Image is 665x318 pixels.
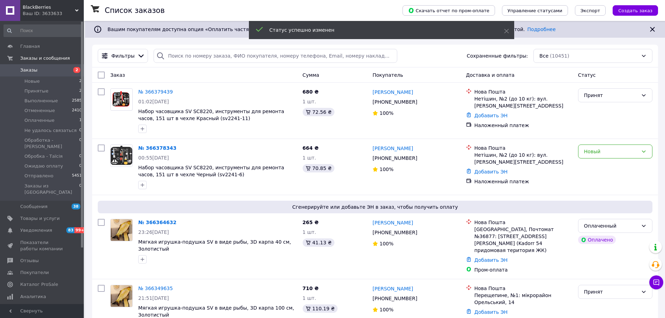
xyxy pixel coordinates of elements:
button: Чат с покупателем [649,275,663,289]
span: Статус [578,72,596,78]
span: 23:26[DATE] [138,229,169,235]
span: Оплаченные [24,117,54,124]
a: [PERSON_NAME] [372,89,413,96]
span: Мягкая игрушка-подушка SV в виде рыбы, 3D карпа 40 см, Золотистый [138,239,291,252]
span: Не удалось связаться [24,127,76,134]
div: Новый [584,148,638,155]
span: 01:02[DATE] [138,99,169,104]
span: 00:55[DATE] [138,155,169,161]
a: № 366379439 [138,89,173,95]
span: [PHONE_NUMBER] [372,155,417,161]
span: 100% [379,241,393,246]
span: Обработка - [PERSON_NAME] [24,137,79,150]
span: Вашим покупателям доступна опция «Оплатить частями от Rozetka» на 2 платежа. Получайте новые зака... [108,27,556,32]
span: 38 [72,204,80,209]
span: 1 шт. [303,99,316,104]
span: Отзывы [20,258,39,264]
a: Фото товару [110,88,133,111]
a: Набор часовщика SV SC8220, инструменты для ремонта часов, 151 шт в чехле Красный (sv2241-11) [138,109,284,121]
span: 2585 [72,98,82,104]
span: 265 ₴ [303,220,319,225]
span: 100% [379,167,393,172]
img: Фото товару [111,91,132,108]
button: Управление статусами [502,5,568,16]
div: Нова Пошта [474,285,572,292]
div: Оплаченный [584,222,638,230]
span: 1 шт. [303,295,316,301]
span: 83 [66,227,74,233]
span: 1 шт. [303,155,316,161]
div: Принят [584,288,638,296]
div: Нова Пошта [474,219,572,226]
div: [GEOGRAPHIC_DATA], Почтомат №36877: [STREET_ADDRESS][PERSON_NAME] (Kadorr 54 придомовая територия... [474,226,572,254]
img: Фото товару [111,219,132,241]
span: Заказы и сообщения [20,55,70,61]
span: Отмененные [24,108,55,114]
a: Фото товару [110,219,133,241]
span: Покупатели [20,269,49,276]
button: Создать заказ [613,5,658,16]
a: [PERSON_NAME] [372,145,413,152]
input: Поиск по номеру заказа, ФИО покупателя, номеру телефона, Email, номеру накладной [154,49,397,63]
span: 1 шт. [303,229,316,235]
span: BlackBerries [23,4,75,10]
div: Нова Пошта [474,88,572,95]
div: Нетішин, №2 (до 10 кг): вул. [PERSON_NAME][STREET_ADDRESS] [474,151,572,165]
a: Фото товару [110,285,133,307]
div: Ваш ID: 3633633 [23,10,84,17]
span: 2 [73,67,80,73]
a: [PERSON_NAME] [372,219,413,226]
span: Заказы [20,67,37,73]
span: Сумма [303,72,319,78]
div: Оплачено [578,236,616,244]
img: Фото товару [111,285,132,307]
div: Наложенный платеж [474,122,572,129]
span: 99+ [74,227,86,233]
span: Ожидаю оплату [24,163,63,169]
a: Добавить ЭН [474,113,508,118]
span: Принятые [24,88,49,94]
a: № 366378343 [138,145,176,151]
a: [PERSON_NAME] [372,285,413,292]
span: [PHONE_NUMBER] [372,99,417,105]
a: Создать заказ [606,7,658,13]
span: Сообщения [20,204,47,210]
a: Набор часовщика SV SC8220, инструменты для ремонта часов, 151 шт в чехле Черный (sv2241-6) [138,165,284,177]
button: Экспорт [575,5,606,16]
span: Заказ [110,72,125,78]
div: Нетішин, №2 (до 10 кг): вул. [PERSON_NAME][STREET_ADDRESS] [474,95,572,109]
span: Скачать отчет по пром-оплате [408,7,489,14]
input: Поиск [3,24,82,37]
a: Мягкая игрушка-подушка SV в виде рыбы, 3D карпа 100 см, Золотистый [138,305,294,318]
span: 21:51[DATE] [138,295,169,301]
span: Сгенерируйте или добавьте ЭН в заказ, чтобы получить оплату [101,204,650,210]
div: Принят [584,91,638,99]
div: Пром-оплата [474,266,572,273]
span: Новые [24,78,40,84]
span: Главная [20,43,40,50]
span: Отправлено [24,173,53,179]
span: Управление статусами [508,8,562,13]
a: Подробнее [527,27,556,32]
span: 2 [79,88,82,94]
span: [PHONE_NUMBER] [372,230,417,235]
span: 664 ₴ [303,145,319,151]
div: Статус успешно изменен [269,27,487,34]
button: Скачать отчет по пром-оплате [402,5,495,16]
img: Фото товару [111,145,132,167]
span: Все [539,52,548,59]
span: 0 [79,127,82,134]
span: 680 ₴ [303,89,319,95]
span: Выполненные [24,98,58,104]
span: Сохраненные фильтры: [467,52,528,59]
span: Товары и услуги [20,215,60,222]
span: 100% [379,110,393,116]
span: Покупатель [372,72,403,78]
a: № 366349635 [138,286,173,291]
span: Аналитика [20,294,46,300]
span: 0 [79,153,82,160]
h1: Список заказов [105,6,165,15]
